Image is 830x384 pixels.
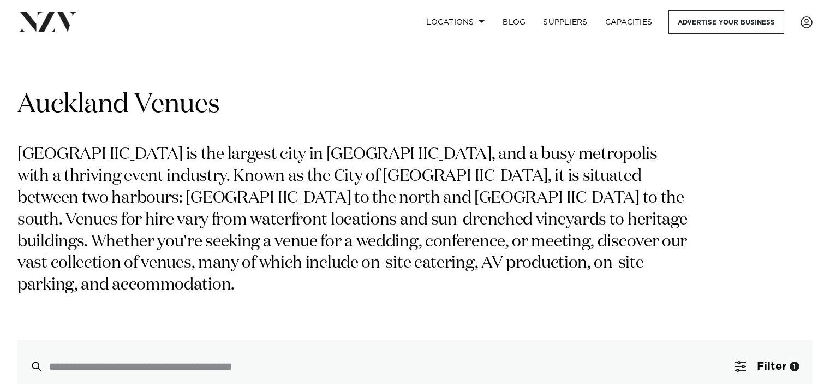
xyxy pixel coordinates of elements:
div: 1 [790,362,799,371]
a: Advertise your business [668,10,784,34]
a: SUPPLIERS [534,10,596,34]
span: Filter [757,361,786,372]
a: Locations [417,10,494,34]
img: nzv-logo.png [17,12,77,32]
a: Capacities [596,10,661,34]
a: BLOG [494,10,534,34]
p: [GEOGRAPHIC_DATA] is the largest city in [GEOGRAPHIC_DATA], and a busy metropolis with a thriving... [17,144,692,297]
h1: Auckland Venues [17,88,813,122]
